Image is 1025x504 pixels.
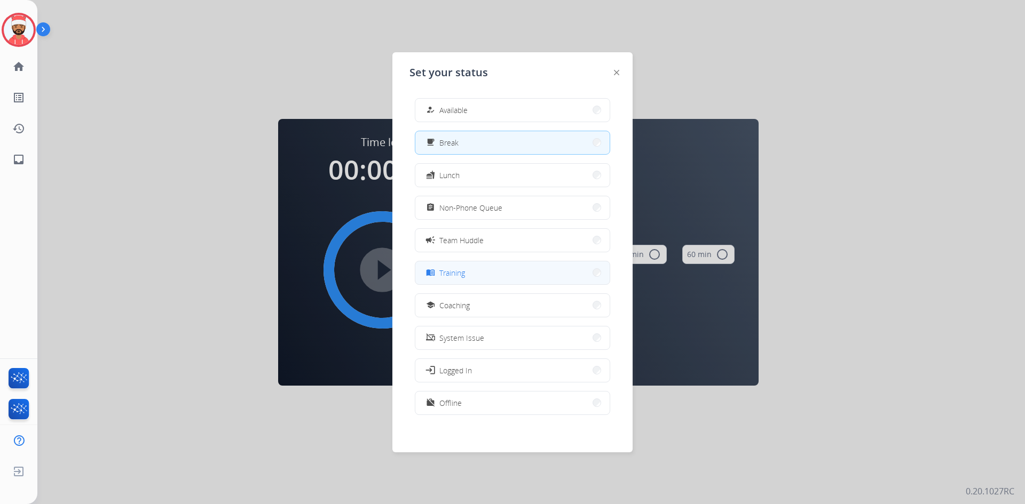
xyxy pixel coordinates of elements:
span: Team Huddle [439,235,484,246]
button: Non-Phone Queue [415,196,610,219]
span: Lunch [439,170,460,181]
button: Break [415,131,610,154]
span: Break [439,137,459,148]
mat-icon: list_alt [12,91,25,104]
mat-icon: login [425,365,436,375]
button: Team Huddle [415,229,610,252]
button: Training [415,261,610,284]
button: Offline [415,391,610,414]
span: System Issue [439,332,484,343]
mat-icon: free_breakfast [426,138,435,147]
mat-icon: menu_book [426,268,435,277]
mat-icon: phonelink_off [426,333,435,342]
span: Training [439,267,465,278]
mat-icon: fastfood [426,171,435,180]
button: Logged In [415,359,610,382]
button: System Issue [415,326,610,349]
mat-icon: home [12,60,25,73]
button: Lunch [415,164,610,187]
span: Available [439,105,468,116]
mat-icon: inbox [12,153,25,166]
span: Logged In [439,365,472,376]
button: Available [415,99,610,122]
button: Coaching [415,294,610,317]
p: 0.20.1027RC [966,485,1014,498]
span: Set your status [409,65,488,80]
mat-icon: how_to_reg [426,106,435,115]
mat-icon: work_off [426,398,435,407]
span: Offline [439,397,462,409]
img: avatar [4,15,34,45]
img: close-button [614,70,619,75]
mat-icon: history [12,122,25,135]
mat-icon: school [426,301,435,310]
mat-icon: campaign [425,235,436,245]
span: Coaching [439,300,470,311]
mat-icon: assignment [426,203,435,212]
span: Non-Phone Queue [439,202,502,213]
